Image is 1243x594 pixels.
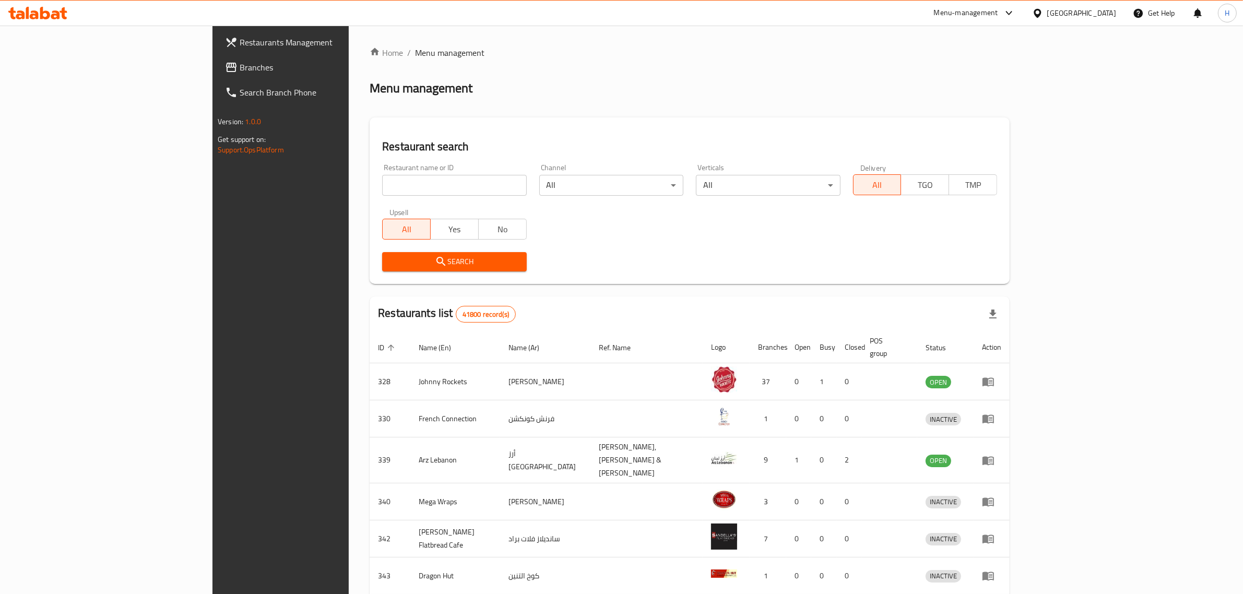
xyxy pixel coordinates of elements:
[811,483,836,520] td: 0
[980,302,1005,327] div: Export file
[711,366,737,393] img: Johnny Rockets
[483,222,523,237] span: No
[926,413,961,425] span: INACTIVE
[217,55,420,80] a: Branches
[245,115,261,128] span: 1.0.0
[836,483,861,520] td: 0
[953,177,993,193] span: TMP
[218,143,284,157] a: Support.OpsPlatform
[982,412,1001,425] div: Menu
[382,219,431,240] button: All
[786,363,811,400] td: 0
[786,483,811,520] td: 0
[500,437,591,483] td: أرز [GEOGRAPHIC_DATA]
[410,363,500,400] td: Johnny Rockets
[410,483,500,520] td: Mega Wraps
[430,219,479,240] button: Yes
[786,437,811,483] td: 1
[1047,7,1116,19] div: [GEOGRAPHIC_DATA]
[982,454,1001,467] div: Menu
[240,86,412,99] span: Search Branch Phone
[370,80,472,97] h2: Menu management
[419,341,465,354] span: Name (En)
[711,486,737,513] img: Mega Wraps
[500,400,591,437] td: فرنش كونكشن
[382,175,526,196] input: Search for restaurant name or ID..
[599,341,645,354] span: Ref. Name
[378,341,398,354] span: ID
[926,570,961,582] span: INACTIVE
[500,363,591,400] td: [PERSON_NAME]
[218,115,243,128] span: Version:
[1225,7,1229,19] span: H
[382,139,997,155] h2: Restaurant search
[786,331,811,363] th: Open
[750,483,786,520] td: 3
[811,437,836,483] td: 0
[926,341,960,354] span: Status
[786,400,811,437] td: 0
[811,331,836,363] th: Busy
[811,400,836,437] td: 0
[711,403,737,430] img: French Connection
[410,400,500,437] td: French Connection
[926,496,961,508] span: INACTIVE
[836,331,861,363] th: Closed
[456,306,516,323] div: Total records count
[811,520,836,557] td: 0
[982,495,1001,508] div: Menu
[905,177,945,193] span: TGO
[926,570,961,583] div: INACTIVE
[836,400,861,437] td: 0
[591,437,703,483] td: [PERSON_NAME],[PERSON_NAME] & [PERSON_NAME]
[382,252,526,271] button: Search
[853,174,902,195] button: All
[410,437,500,483] td: Arz Lebanon
[836,437,861,483] td: 2
[500,520,591,557] td: سانديلاز فلات براد
[500,483,591,520] td: [PERSON_NAME]
[218,133,266,146] span: Get support on:
[711,561,737,587] img: Dragon Hut
[870,335,905,360] span: POS group
[478,219,527,240] button: No
[217,80,420,105] a: Search Branch Phone
[836,520,861,557] td: 0
[240,61,412,74] span: Branches
[696,175,840,196] div: All
[703,331,750,363] th: Logo
[786,520,811,557] td: 0
[750,520,786,557] td: 7
[750,437,786,483] td: 9
[410,520,500,557] td: [PERSON_NAME] Flatbread Cafe
[982,532,1001,545] div: Menu
[858,177,897,193] span: All
[811,363,836,400] td: 1
[378,305,516,323] h2: Restaurants list
[750,400,786,437] td: 1
[926,455,951,467] span: OPEN
[982,569,1001,582] div: Menu
[415,46,484,59] span: Menu management
[934,7,998,19] div: Menu-management
[711,445,737,471] img: Arz Lebanon
[974,331,1010,363] th: Action
[435,222,475,237] span: Yes
[836,363,861,400] td: 0
[926,376,951,388] div: OPEN
[390,255,518,268] span: Search
[387,222,427,237] span: All
[949,174,997,195] button: TMP
[982,375,1001,388] div: Menu
[901,174,949,195] button: TGO
[926,533,961,545] span: INACTIVE
[217,30,420,55] a: Restaurants Management
[370,46,1010,59] nav: breadcrumb
[389,208,409,216] label: Upsell
[240,36,412,49] span: Restaurants Management
[456,310,515,319] span: 41800 record(s)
